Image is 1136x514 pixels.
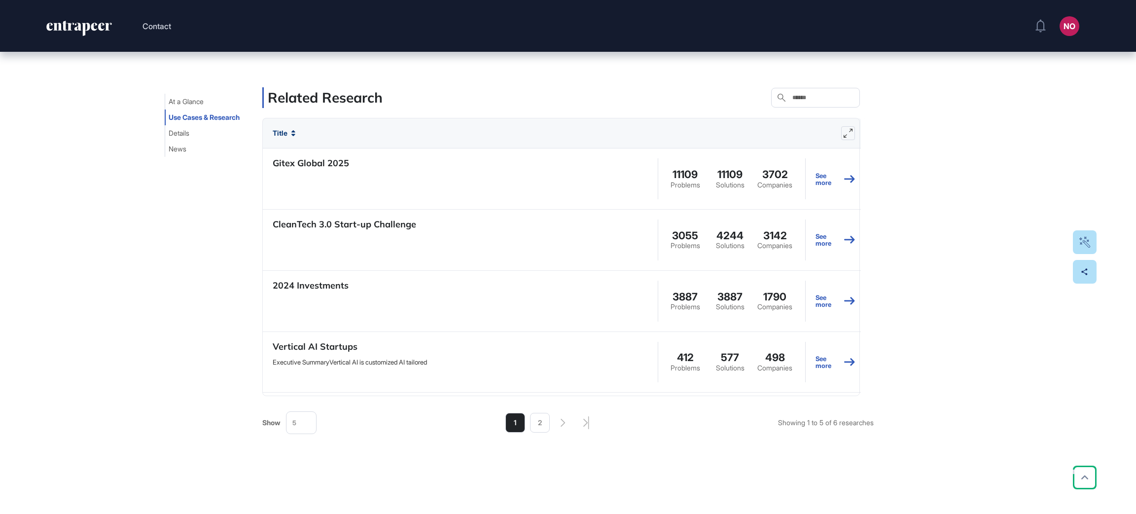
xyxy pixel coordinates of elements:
[169,145,186,153] span: News
[561,419,566,427] div: search-pagination-next-button
[530,413,550,433] li: 2
[721,352,739,364] span: 577
[757,181,792,189] div: Companies
[716,364,745,372] div: Solutions
[671,364,700,372] div: Problems
[757,242,792,250] div: Companies
[165,141,190,157] button: News
[165,110,244,125] button: Use Cases & Research
[716,181,745,189] div: Solutions
[763,291,786,303] span: 1790
[757,303,792,311] div: Companies
[273,218,416,232] h4: CleanTech 3.0 Start-up Challenge
[778,419,874,427] div: Showing 1 to 5 of 6 researches
[292,419,296,427] span: 5
[672,230,698,242] span: 3055
[816,218,855,262] a: See more
[273,340,432,354] h4: Vertical AI Startups
[583,416,589,429] div: search-pagination-last-page-button
[169,98,204,106] span: At a Glance
[716,303,745,311] div: Solutions
[165,94,208,110] button: At a Glance
[763,230,787,242] span: 3142
[268,87,383,108] p: Related Research
[673,169,698,181] span: 11109
[273,279,349,293] h4: 2024 Investments
[169,129,189,137] span: Details
[816,156,855,201] a: See more
[677,352,694,364] span: 412
[142,20,171,33] button: Contact
[841,126,855,140] button: Expand list
[273,358,432,384] p: Executive SummaryVertical AI is customized AI tailored
[816,340,855,385] a: See more
[757,364,792,372] div: Companies
[765,352,785,364] span: 498
[716,230,744,242] span: 4244
[673,291,698,303] span: 3887
[671,181,700,189] div: Problems
[45,21,113,39] a: entrapeer-logo
[1060,16,1079,36] button: NO
[717,169,743,181] span: 11109
[671,303,700,311] div: Problems
[169,113,240,121] span: Use Cases & Research
[671,242,700,250] div: Problems
[816,279,855,324] a: See more
[273,129,287,137] span: Title
[273,156,349,171] h4: Gitex Global 2025
[716,242,745,250] div: Solutions
[717,291,743,303] span: 3887
[505,413,525,433] li: 1
[762,169,788,181] span: 3702
[165,125,193,141] button: Details
[262,419,281,427] span: Show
